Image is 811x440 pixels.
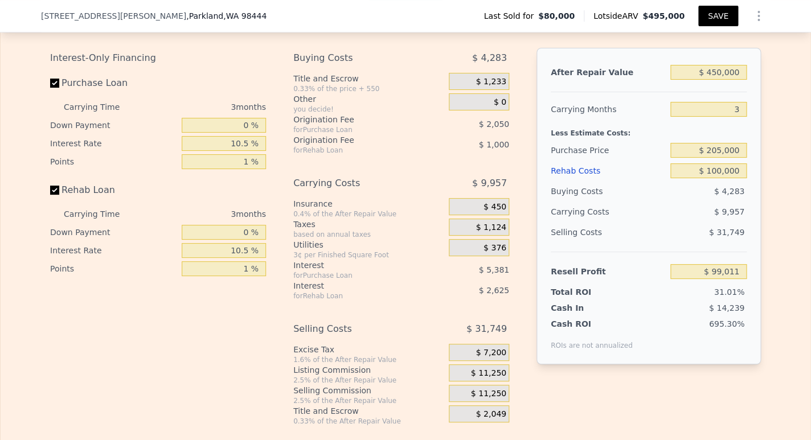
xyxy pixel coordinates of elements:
[142,98,266,116] div: 3 months
[471,389,506,399] span: $ 11,250
[41,10,186,22] span: [STREET_ADDRESS][PERSON_NAME]
[642,11,685,20] span: $495,000
[714,187,744,196] span: $ 4,283
[50,241,177,260] div: Interest Rate
[714,207,744,216] span: $ 9,957
[466,319,507,339] span: $ 31,749
[293,230,444,239] div: based on annual taxes
[593,10,642,22] span: Lotside ARV
[698,6,738,26] button: SAVE
[551,181,666,202] div: Buying Costs
[471,368,506,379] span: $ 11,250
[293,134,420,146] div: Origination Fee
[472,173,507,194] span: $ 9,957
[293,219,444,230] div: Taxes
[50,48,266,68] div: Interest-Only Financing
[551,286,622,298] div: Total ROI
[551,99,666,120] div: Carrying Months
[478,265,509,274] span: $ 5,381
[714,287,744,297] span: 31.01%
[293,355,444,364] div: 1.6% of the After Repair Value
[551,120,747,140] div: Less Estimate Costs:
[50,79,59,88] input: Purchase Loan
[293,260,420,271] div: Interest
[709,228,744,237] span: $ 31,749
[293,73,444,84] div: Title and Escrow
[50,134,177,153] div: Interest Rate
[64,98,138,116] div: Carrying Time
[293,93,444,105] div: Other
[551,161,666,181] div: Rehab Costs
[186,10,267,22] span: , Parkland
[484,10,538,22] span: Last Sold for
[293,385,444,396] div: Selling Commission
[50,260,177,278] div: Points
[476,348,506,358] span: $ 7,200
[50,180,177,200] label: Rehab Loan
[293,48,420,68] div: Buying Costs
[293,114,420,125] div: Origination Fee
[472,48,507,68] span: $ 4,283
[50,116,177,134] div: Down Payment
[478,120,509,129] span: $ 2,050
[494,97,506,108] span: $ 0
[293,291,420,301] div: for Rehab Loan
[484,202,506,212] span: $ 450
[293,405,444,417] div: Title and Escrow
[551,62,666,83] div: After Repair Value
[551,318,633,330] div: Cash ROI
[293,198,444,209] div: Insurance
[551,261,666,282] div: Resell Profit
[293,376,444,385] div: 2.5% of the After Repair Value
[64,205,138,223] div: Carrying Time
[293,84,444,93] div: 0.33% of the price + 550
[478,140,509,149] span: $ 1,000
[293,319,420,339] div: Selling Costs
[50,73,177,93] label: Purchase Loan
[476,77,506,87] span: $ 1,233
[709,319,744,328] span: 695.30%
[709,303,744,312] span: $ 14,239
[293,280,420,291] div: Interest
[142,205,266,223] div: 3 months
[476,409,506,420] span: $ 2,049
[293,105,444,114] div: you decide!
[551,222,666,242] div: Selling Costs
[293,209,444,219] div: 0.4% of the After Repair Value
[551,302,622,314] div: Cash In
[293,364,444,376] div: Listing Commission
[747,5,770,27] button: Show Options
[293,271,420,280] div: for Purchase Loan
[293,396,444,405] div: 2.5% of the After Repair Value
[223,11,267,20] span: , WA 98444
[484,243,506,253] span: $ 376
[293,146,420,155] div: for Rehab Loan
[551,202,622,222] div: Carrying Costs
[293,125,420,134] div: for Purchase Loan
[293,239,444,250] div: Utilities
[293,250,444,260] div: 3¢ per Finished Square Foot
[293,173,420,194] div: Carrying Costs
[478,286,509,295] span: $ 2,625
[551,140,666,161] div: Purchase Price
[50,223,177,241] div: Down Payment
[538,10,575,22] span: $80,000
[293,344,444,355] div: Excise Tax
[293,417,444,426] div: 0.33% of the After Repair Value
[476,223,506,233] span: $ 1,124
[50,153,177,171] div: Points
[50,186,59,195] input: Rehab Loan
[551,330,633,350] div: ROIs are not annualized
